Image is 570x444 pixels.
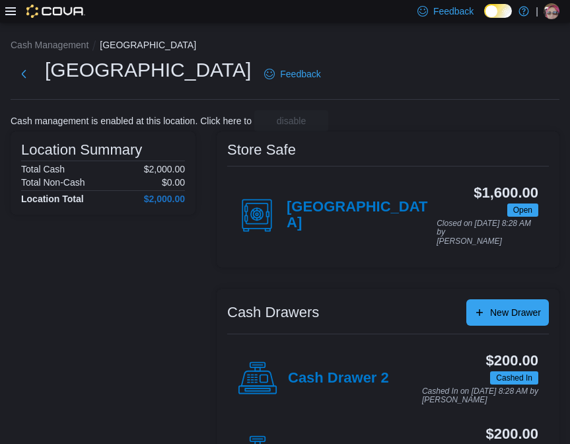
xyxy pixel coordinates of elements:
input: Dark Mode [484,4,512,18]
img: Cova [26,5,85,18]
div: Krista Brumsey [544,3,559,19]
h3: $1,600.00 [474,185,538,201]
span: Feedback [433,5,474,18]
h4: [GEOGRAPHIC_DATA] [287,199,437,232]
p: $0.00 [162,177,185,188]
h4: $2,000.00 [144,194,185,204]
nav: An example of EuiBreadcrumbs [11,38,559,54]
p: Cash management is enabled at this location. Click here to [11,116,252,126]
button: disable [254,110,328,131]
h3: $200.00 [486,353,538,369]
span: Feedback [280,67,320,81]
h4: Location Total [21,194,84,204]
button: [GEOGRAPHIC_DATA] [100,40,196,50]
span: Open [513,204,532,216]
span: New Drawer [490,306,541,319]
p: Cashed In on [DATE] 8:28 AM by [PERSON_NAME] [422,387,538,405]
button: Next [11,61,37,87]
a: Feedback [259,61,326,87]
span: Cashed In [496,372,532,384]
h6: Total Non-Cash [21,177,85,188]
h1: [GEOGRAPHIC_DATA] [45,57,251,83]
span: disable [277,114,306,128]
span: Cashed In [490,371,538,385]
h6: Total Cash [21,164,65,174]
h3: Location Summary [21,142,142,158]
button: New Drawer [466,299,549,326]
h3: Store Safe [227,142,296,158]
p: $2,000.00 [144,164,185,174]
h3: $200.00 [486,426,538,442]
h3: Cash Drawers [227,305,319,320]
p: Closed on [DATE] 8:28 AM by [PERSON_NAME] [437,219,538,246]
p: | [536,3,538,19]
h4: Cash Drawer 2 [288,370,389,387]
span: Open [507,203,538,217]
button: Cash Management [11,40,89,50]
